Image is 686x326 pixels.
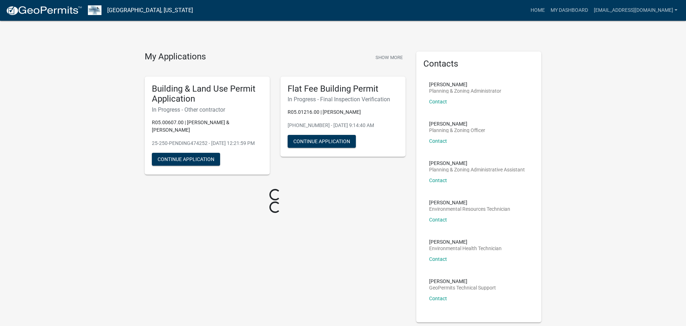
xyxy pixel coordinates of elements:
h5: Contacts [423,59,534,69]
a: My Dashboard [548,4,591,17]
a: [GEOGRAPHIC_DATA], [US_STATE] [107,4,193,16]
a: Contact [429,296,447,301]
p: GeoPermits Technical Support [429,285,496,290]
a: [EMAIL_ADDRESS][DOMAIN_NAME] [591,4,680,17]
p: Environmental Health Technician [429,246,502,251]
p: R05.01216.00 | [PERSON_NAME] [288,108,398,116]
p: Planning & Zoning Administrator [429,88,501,93]
p: [PERSON_NAME] [429,239,502,244]
h4: My Applications [145,52,206,62]
a: Contact [429,217,447,223]
h5: Flat Fee Building Permit [288,84,398,94]
p: Environmental Resources Technician [429,206,510,211]
h6: In Progress - Final Inspection Verification [288,96,398,103]
p: Planning & Zoning Officer [429,128,485,133]
p: Planning & Zoning Administrative Assistant [429,167,525,172]
a: Contact [429,256,447,262]
p: 25-250-PENDING474252 - [DATE] 12:21:59 PM [152,140,263,147]
img: Wabasha County, Minnesota [88,5,101,15]
button: Continue Application [288,135,356,148]
button: Show More [373,52,406,63]
button: Continue Application [152,153,220,166]
p: [PERSON_NAME] [429,82,501,87]
p: [PERSON_NAME] [429,279,496,284]
a: Contact [429,177,447,183]
h6: In Progress - Other contractor [152,106,263,113]
h5: Building & Land Use Permit Application [152,84,263,104]
p: [PERSON_NAME] [429,200,510,205]
a: Home [528,4,548,17]
p: [PERSON_NAME] [429,121,485,126]
a: Contact [429,138,447,144]
p: R05.00607.00 | [PERSON_NAME] & [PERSON_NAME] [152,119,263,134]
p: [PERSON_NAME] [429,161,525,166]
p: [PHONE_NUMBER] - [DATE] 9:14:40 AM [288,122,398,129]
a: Contact [429,99,447,104]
